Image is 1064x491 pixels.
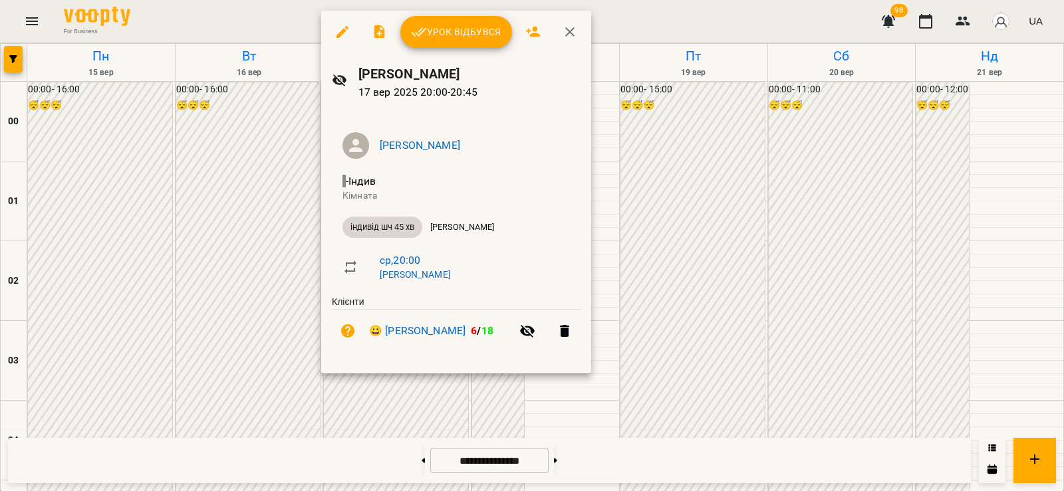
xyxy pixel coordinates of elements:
button: Урок відбувся [400,16,512,48]
span: - Індив [342,175,378,187]
div: [PERSON_NAME] [422,217,502,238]
a: [PERSON_NAME] [380,269,451,280]
span: 18 [481,324,493,337]
a: 😀 [PERSON_NAME] [369,323,465,339]
span: індивід шч 45 хв [342,221,422,233]
p: 17 вер 2025 20:00 - 20:45 [358,84,581,100]
span: 6 [471,324,477,337]
h6: [PERSON_NAME] [358,64,581,84]
span: Урок відбувся [411,24,501,40]
a: ср , 20:00 [380,254,420,266]
p: Кімната [342,189,570,203]
a: [PERSON_NAME] [380,139,460,151]
span: [PERSON_NAME] [422,221,502,233]
b: / [471,324,493,337]
ul: Клієнти [332,296,581,357]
